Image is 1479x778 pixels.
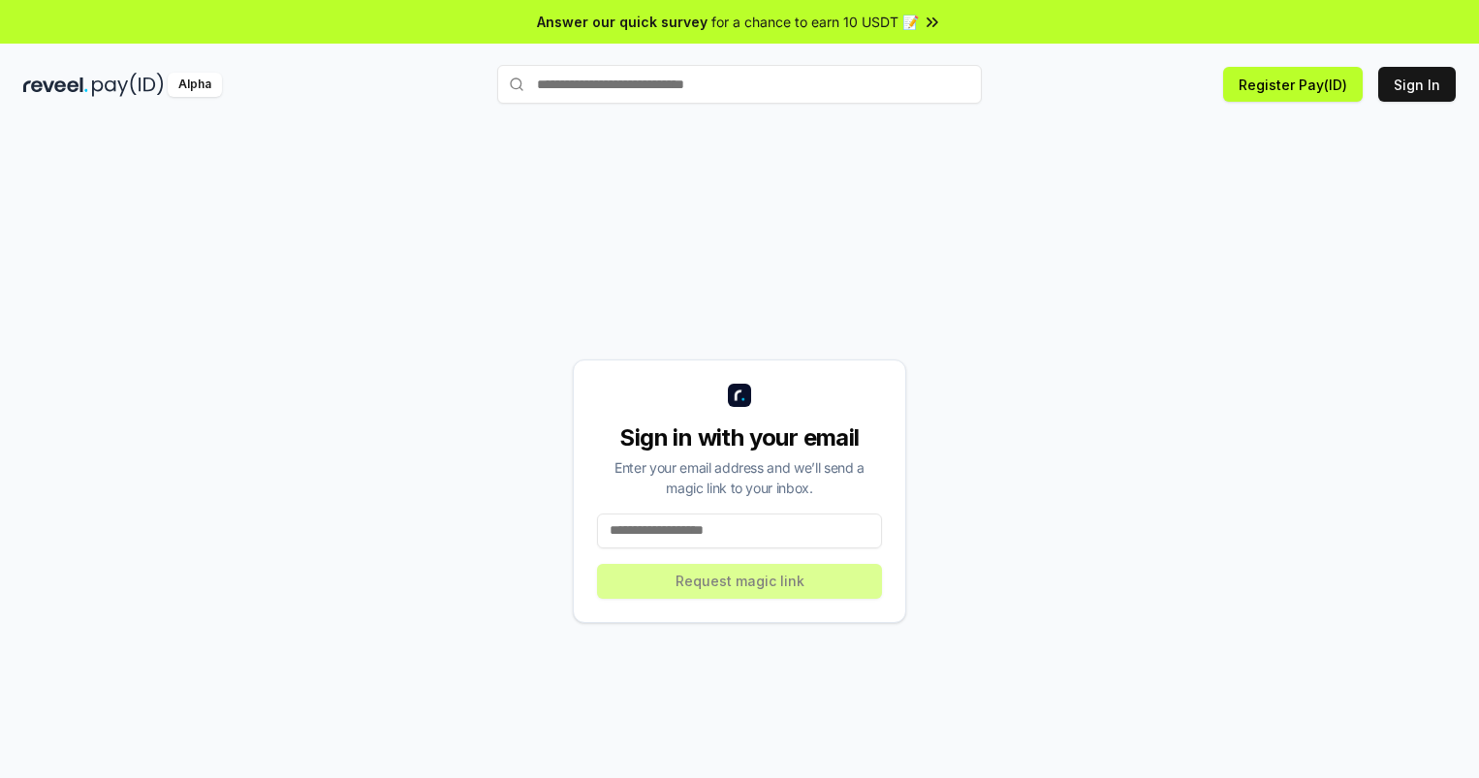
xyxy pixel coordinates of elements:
span: for a chance to earn 10 USDT 📝 [711,12,919,32]
button: Register Pay(ID) [1223,67,1363,102]
span: Answer our quick survey [537,12,708,32]
div: Sign in with your email [597,422,882,453]
button: Sign In [1378,67,1456,102]
img: pay_id [92,73,164,97]
img: reveel_dark [23,73,88,97]
div: Enter your email address and we’ll send a magic link to your inbox. [597,457,882,498]
img: logo_small [728,384,751,407]
div: Alpha [168,73,222,97]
